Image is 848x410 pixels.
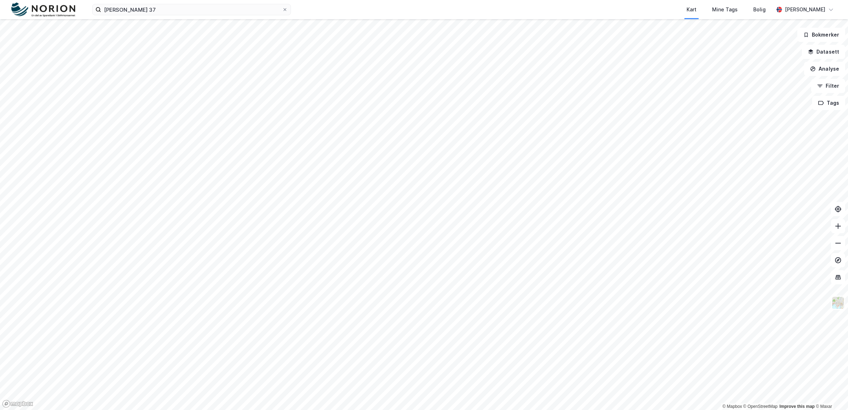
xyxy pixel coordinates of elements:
input: Søk på adresse, matrikkel, gårdeiere, leietakere eller personer [101,4,282,15]
img: Z [831,296,845,310]
button: Datasett [802,45,845,59]
a: Mapbox homepage [2,400,33,408]
a: Improve this map [780,404,815,409]
button: Filter [811,79,845,93]
div: Kart [687,5,696,14]
button: Tags [812,96,845,110]
a: OpenStreetMap [743,404,778,409]
button: Bokmerker [797,28,845,42]
a: Mapbox [722,404,742,409]
iframe: Chat Widget [813,376,848,410]
div: Kontrollprogram for chat [813,376,848,410]
img: norion-logo.80e7a08dc31c2e691866.png [11,2,75,17]
div: [PERSON_NAME] [785,5,825,14]
div: Mine Tags [712,5,738,14]
button: Analyse [804,62,845,76]
div: Bolig [753,5,766,14]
